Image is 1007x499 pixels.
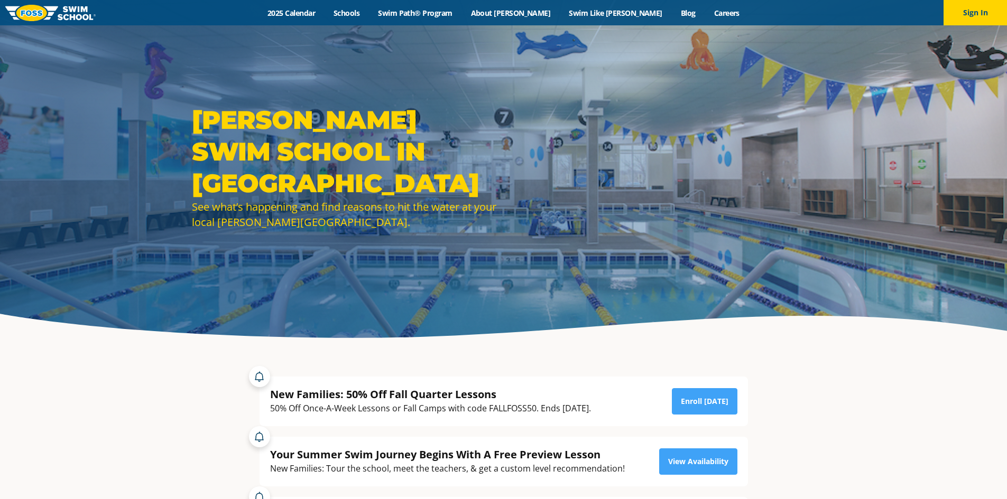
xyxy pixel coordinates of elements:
a: Careers [705,8,749,18]
a: About [PERSON_NAME] [461,8,560,18]
div: 50% Off Once-A-Week Lessons or Fall Camps with code FALLFOSS50. Ends [DATE]. [270,401,591,416]
a: Swim Like [PERSON_NAME] [560,8,672,18]
a: Blog [671,8,705,18]
div: New Families: 50% Off Fall Quarter Lessons [270,387,591,401]
div: See what’s happening and find reasons to hit the water at your local [PERSON_NAME][GEOGRAPHIC_DATA]. [192,199,498,230]
img: FOSS Swim School Logo [5,5,96,21]
a: 2025 Calendar [258,8,325,18]
a: Swim Path® Program [369,8,461,18]
div: New Families: Tour the school, meet the teachers, & get a custom level recommendation! [270,462,625,476]
a: Schools [325,8,369,18]
div: Your Summer Swim Journey Begins With A Free Preview Lesson [270,447,625,462]
a: Enroll [DATE] [672,388,737,415]
h1: [PERSON_NAME] Swim School in [GEOGRAPHIC_DATA] [192,104,498,199]
a: View Availability [659,448,737,475]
